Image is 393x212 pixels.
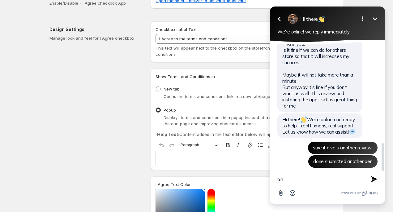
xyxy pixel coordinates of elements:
span: Thank you. Is it fine if we can do for others store so that it will increases my chances. Maybe i... [20,41,95,109]
span: Popup [164,108,176,113]
button: Paragraph, Heading [178,140,220,150]
button: Attach file button [13,187,25,199]
span: We're online! we reply immediately [15,29,88,35]
span: New tab [164,86,180,91]
span: done submitted another oen [51,158,111,164]
div: Editor toolbar [156,139,338,151]
button: Minimize [107,13,119,25]
strong: Help Text: [157,132,179,137]
img: 💬 [88,129,94,135]
h2: Design Settings [49,26,141,33]
p: Content added in the text editor below will appear in the popup. [157,131,337,138]
button: Open Emoji picker [25,187,36,199]
a: Powered by Tidio. [79,189,116,197]
span: This text will appear next to the checkbox on the storefront for agreeing to terms and conditions. [156,46,322,57]
textarea: New message [15,171,100,187]
span: Checkbox Label Text [156,27,197,32]
span: sure ill give u another review [51,145,110,151]
span: Paragraph [181,141,213,149]
span: Show Terms and Conditions in [156,74,215,79]
div: Editor editing area: main. Press ⌥0 for help. [156,151,338,165]
img: 👋 [57,16,63,22]
span: Displays terms and conditions in a popup instead of a new page, keeping customers on the cart pag... [164,115,335,126]
span: Opens the terms and conditions link in a new tab/page instead of a popup. [164,94,309,99]
img: 👋 [39,117,45,123]
label: I Agree Text Color [156,181,191,188]
button: Open options [95,13,107,25]
span: Hi there! We’re online and ready to help—real humans, real support. Let us know how we can assist! [20,117,94,135]
p: Manage look and feel for I Agree checkbox [49,35,141,41]
span: Hi there [38,16,63,22]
